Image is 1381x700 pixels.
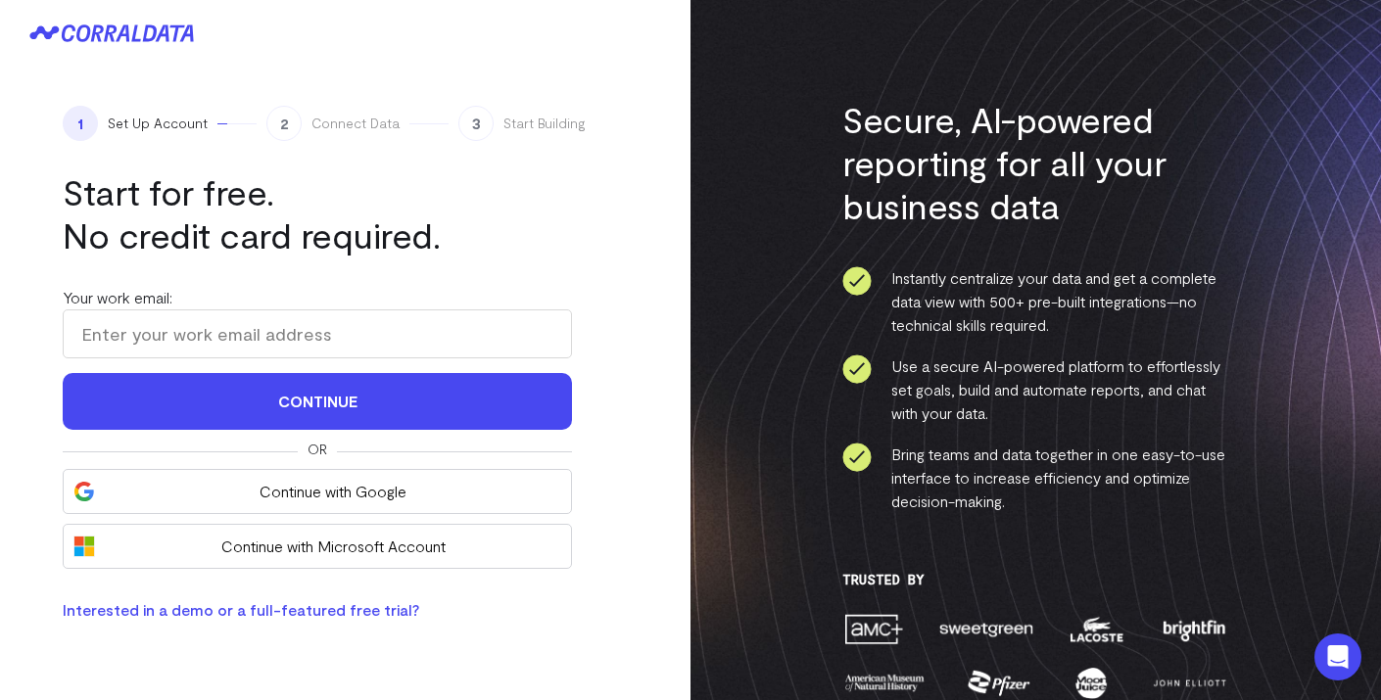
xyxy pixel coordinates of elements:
span: Set Up Account [108,114,208,133]
button: Continue [63,373,572,430]
span: Continue with Microsoft Account [105,535,561,558]
h3: Trusted By [842,572,1229,587]
span: Connect Data [311,114,400,133]
li: Use a secure AI-powered platform to effortlessly set goals, build and automate reports, and chat ... [842,354,1229,425]
input: Enter your work email address [63,309,572,358]
span: 3 [458,106,494,141]
button: Continue with Microsoft Account [63,524,572,569]
li: Instantly centralize your data and get a complete data view with 500+ pre-built integrations—no t... [842,266,1229,337]
a: Interested in a demo or a full-featured free trial? [63,600,419,619]
label: Your work email: [63,288,172,306]
li: Bring teams and data together in one easy-to-use interface to increase efficiency and optimize de... [842,443,1229,513]
span: Or [308,440,327,459]
div: Open Intercom Messenger [1314,633,1361,680]
h1: Start for free. No credit card required. [63,170,572,257]
span: Start Building [503,114,586,133]
span: 1 [63,106,98,141]
h3: Secure, AI-powered reporting for all your business data [842,98,1229,227]
span: Continue with Google [105,480,561,503]
button: Continue with Google [63,469,572,514]
span: 2 [266,106,302,141]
